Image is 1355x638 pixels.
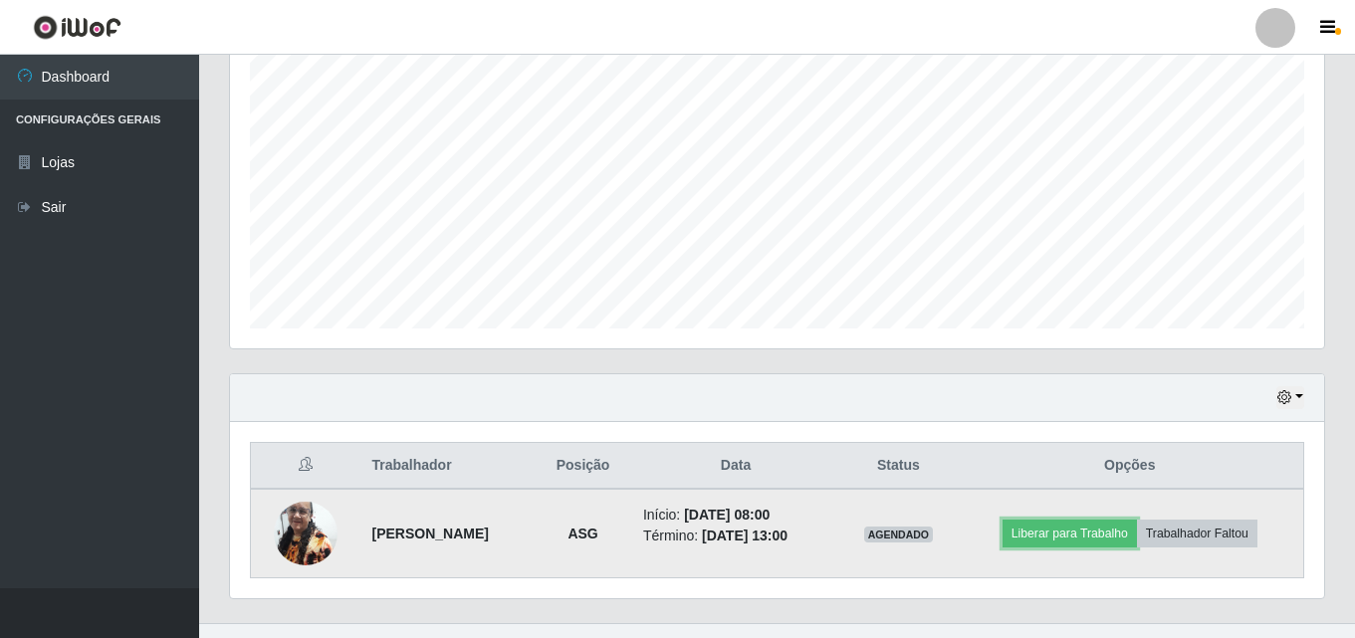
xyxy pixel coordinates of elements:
th: Opções [957,443,1304,490]
th: Posição [535,443,631,490]
span: AGENDADO [864,527,934,542]
img: 1723155569016.jpeg [274,491,338,575]
button: Trabalhador Faltou [1137,520,1257,547]
time: [DATE] 13:00 [702,528,788,543]
img: CoreUI Logo [33,15,121,40]
strong: ASG [567,526,597,541]
button: Liberar para Trabalho [1003,520,1137,547]
li: Início: [643,505,828,526]
th: Trabalhador [359,443,535,490]
th: Status [840,443,956,490]
li: Término: [643,526,828,546]
strong: [PERSON_NAME] [371,526,488,541]
time: [DATE] 08:00 [684,507,770,523]
th: Data [631,443,840,490]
